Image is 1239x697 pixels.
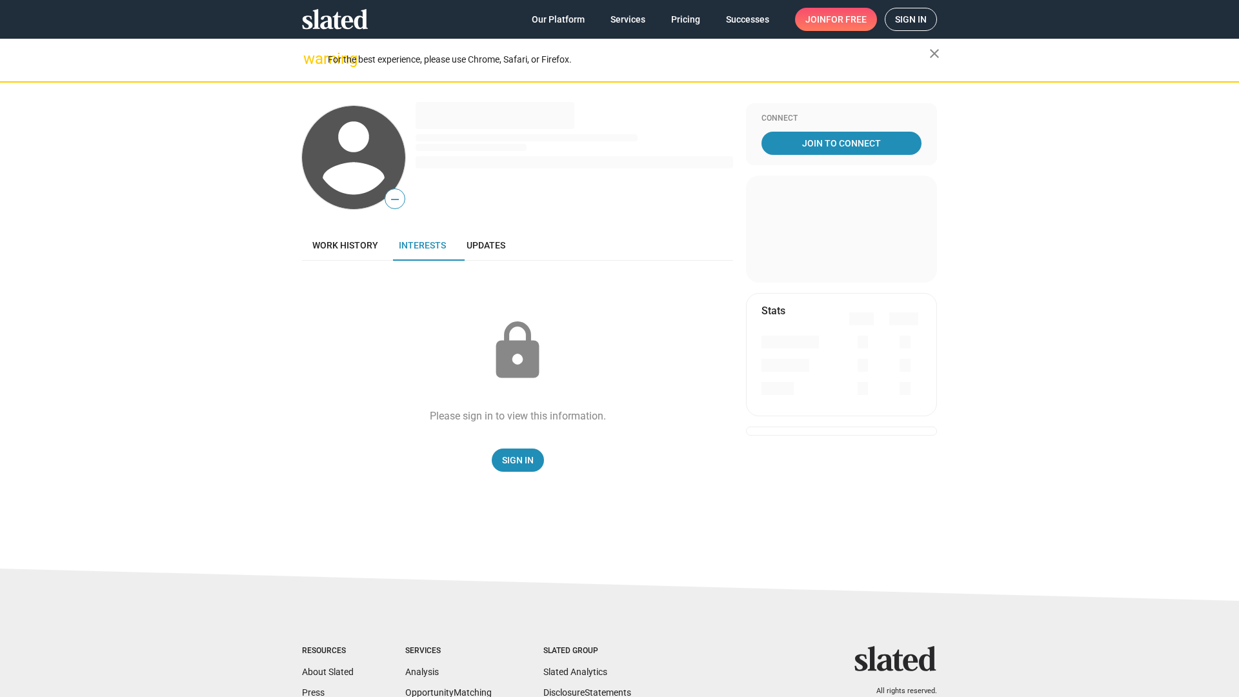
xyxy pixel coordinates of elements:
[543,646,631,656] div: Slated Group
[456,230,516,261] a: Updates
[927,46,942,61] mat-icon: close
[761,132,922,155] a: Join To Connect
[761,304,785,318] mat-card-title: Stats
[485,319,550,383] mat-icon: lock
[761,114,922,124] div: Connect
[399,240,446,250] span: Interests
[385,191,405,208] span: —
[726,8,769,31] span: Successes
[467,240,505,250] span: Updates
[302,230,388,261] a: Work history
[302,667,354,677] a: About Slated
[521,8,595,31] a: Our Platform
[764,132,919,155] span: Join To Connect
[388,230,456,261] a: Interests
[805,8,867,31] span: Join
[303,51,319,66] mat-icon: warning
[492,449,544,472] a: Sign In
[543,667,607,677] a: Slated Analytics
[795,8,877,31] a: Joinfor free
[502,449,534,472] span: Sign In
[312,240,378,250] span: Work history
[661,8,710,31] a: Pricing
[826,8,867,31] span: for free
[671,8,700,31] span: Pricing
[895,8,927,30] span: Sign in
[610,8,645,31] span: Services
[405,667,439,677] a: Analysis
[430,409,606,423] div: Please sign in to view this information.
[532,8,585,31] span: Our Platform
[600,8,656,31] a: Services
[716,8,780,31] a: Successes
[328,51,929,68] div: For the best experience, please use Chrome, Safari, or Firefox.
[405,646,492,656] div: Services
[885,8,937,31] a: Sign in
[302,646,354,656] div: Resources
